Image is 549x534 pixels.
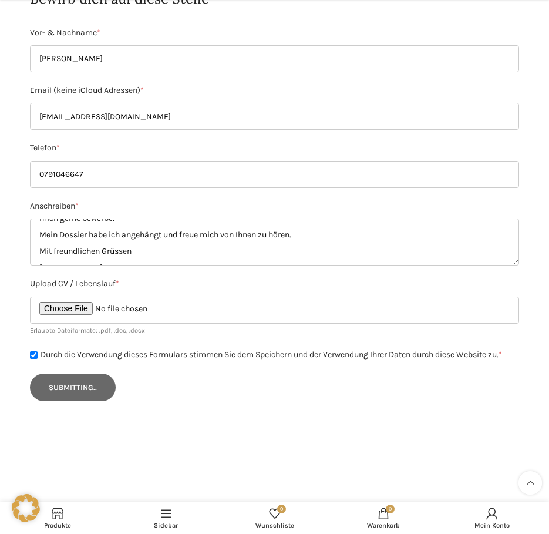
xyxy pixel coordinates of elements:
span: Mein Konto [443,522,540,529]
a: 0 Wunschliste [220,505,329,531]
a: Produkte [3,505,112,531]
a: Scroll to top button [518,471,542,495]
label: Email (keine iCloud Adressen) [30,84,519,97]
a: Mein Konto [437,505,546,531]
input: Submitting.. [30,374,116,402]
a: Sidebar [112,505,220,531]
div: My cart [329,505,437,531]
span: Warenkorb [335,522,432,529]
label: Durch die Verwendung dieses Formulars stimmen Sie dem Speichern und der Verwendung Ihrer Daten du... [41,350,502,360]
label: Anschreiben [30,200,519,213]
span: 0 [386,505,395,513]
small: Erlaubte Dateiformate: .pdf, .doc, .docx [30,327,145,334]
span: Sidebar [117,522,214,529]
span: Wunschliste [226,522,323,529]
span: 0 [277,505,286,513]
span: Produkte [9,522,106,529]
label: Telefon [30,142,519,155]
label: Vor- & Nachname [30,26,519,39]
div: Meine Wunschliste [220,505,329,531]
a: 0 Warenkorb [329,505,437,531]
label: Upload CV / Lebenslauf [30,277,519,290]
